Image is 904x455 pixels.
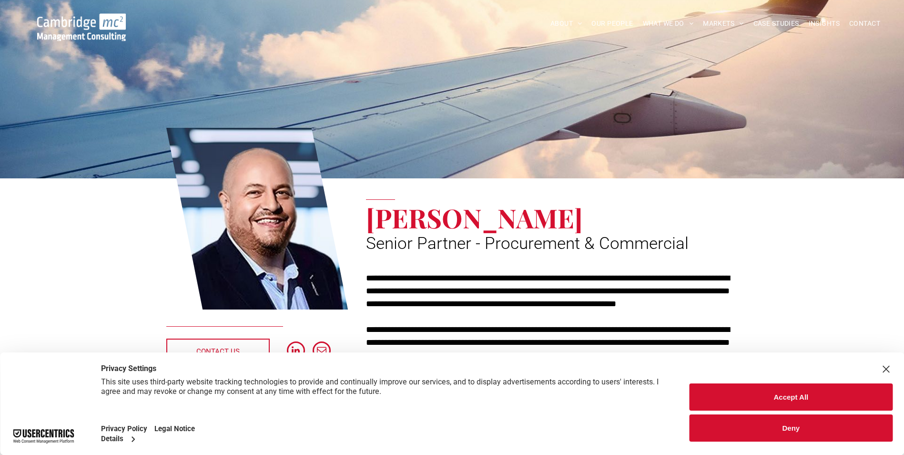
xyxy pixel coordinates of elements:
a: Your Business Transformed | Cambridge Management Consulting [37,15,126,25]
a: linkedin [287,341,305,362]
span: CONTACT US [196,340,240,363]
a: CONTACT US [166,339,270,362]
a: Procurement | Andy Everest | Senior Partner - Procurement [166,126,348,311]
span: [PERSON_NAME] [366,200,583,235]
span: Senior Partner - Procurement & Commercial [366,234,689,253]
a: CONTACT [844,16,885,31]
a: OUR PEOPLE [587,16,638,31]
a: CASE STUDIES [749,16,804,31]
a: WHAT WE DO [638,16,699,31]
a: email [313,341,331,362]
img: Go to Homepage [37,13,126,41]
a: MARKETS [698,16,748,31]
a: ABOUT [546,16,587,31]
a: INSIGHTS [804,16,844,31]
